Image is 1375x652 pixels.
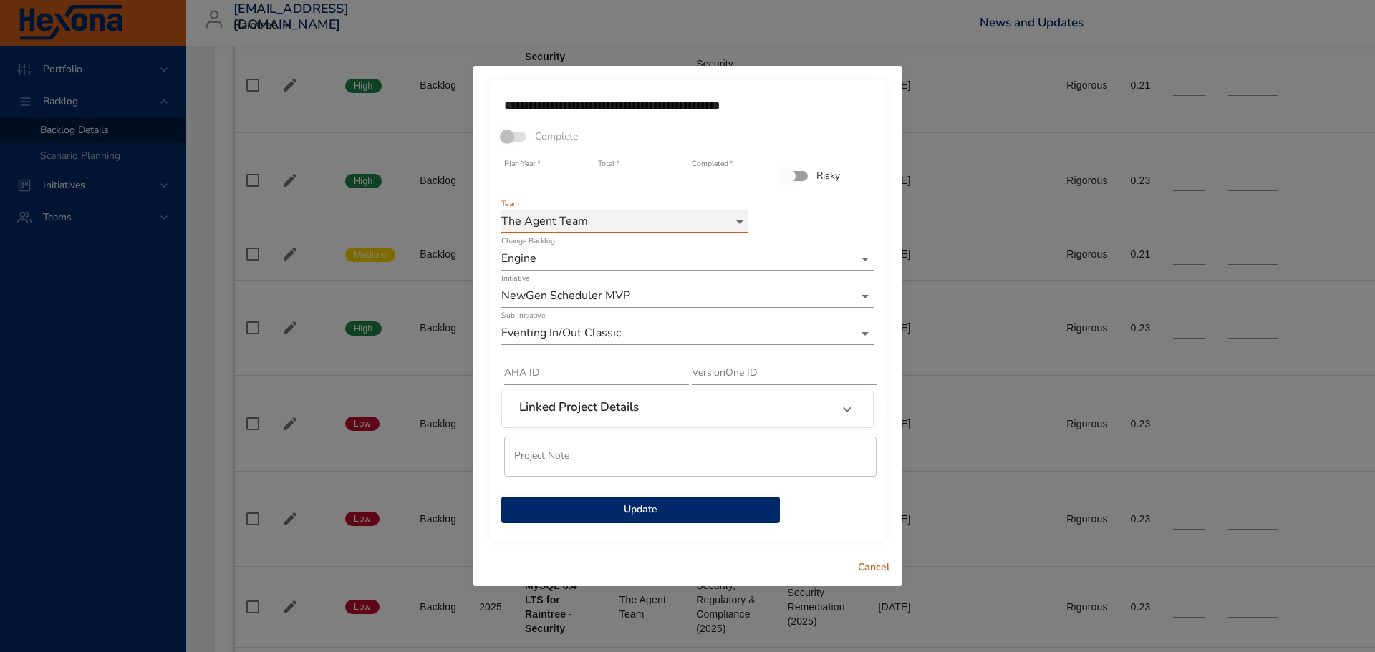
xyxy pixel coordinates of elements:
label: Plan Year [504,160,540,167]
div: NewGen Scheduler MVP [501,285,874,308]
label: Total [598,160,619,167]
span: Cancel [857,559,891,577]
span: Update [513,501,768,519]
label: Initiative [501,274,529,282]
span: Risky [816,168,840,183]
label: Completed [692,160,733,167]
div: Engine [501,248,874,271]
label: Sub Initiative [501,311,545,319]
div: The Agent Team [501,210,748,233]
h6: Linked Project Details [519,400,639,414]
span: Complete [535,129,578,144]
div: Linked Project Details [502,391,873,427]
label: Change Backlog [501,237,555,245]
button: Update [501,497,780,523]
label: Team [501,200,519,208]
button: Cancel [851,555,897,581]
div: Eventing In/Out Classic [501,322,874,345]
